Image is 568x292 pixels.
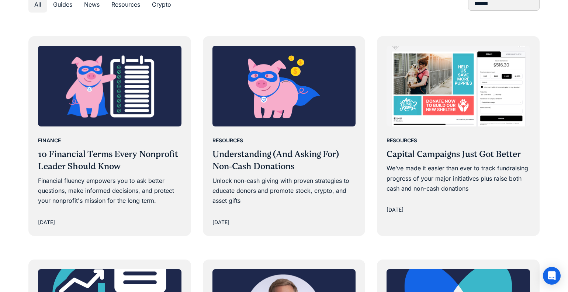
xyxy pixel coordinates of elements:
a: ResourcesCapital Campaigns Just Got BetterWe’ve made it easier than ever to track fundraising pro... [378,37,539,223]
h3: 10 Financial Terms Every Nonprofit Leader Should Know [38,148,181,173]
div: Resources [387,136,417,145]
a: ResourcesUnderstanding (And Asking For) Non-Cash DonationsUnlock non-cash giving with proven stra... [204,37,365,235]
div: Resources [212,136,243,145]
div: [DATE] [212,218,229,227]
a: Finance10 Financial Terms Every Nonprofit Leader Should KnowFinancial fluency empowers you to ask... [29,37,190,235]
div: Open Intercom Messenger [543,267,561,285]
h3: Capital Campaigns Just Got Better [387,148,530,161]
div: Financial fluency empowers you to ask better questions, make informed decisions, and protect your... [38,176,181,206]
div: [DATE] [387,205,404,214]
div: Finance [38,136,61,145]
h3: Understanding (And Asking For) Non-Cash Donations [212,148,356,173]
div: [DATE] [38,218,55,227]
div: We’ve made it easier than ever to track fundraising progress of your major initiatives plus raise... [387,163,530,194]
div: Unlock non-cash giving with proven strategies to educate donors and promote stock, crypto, and as... [212,176,356,206]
